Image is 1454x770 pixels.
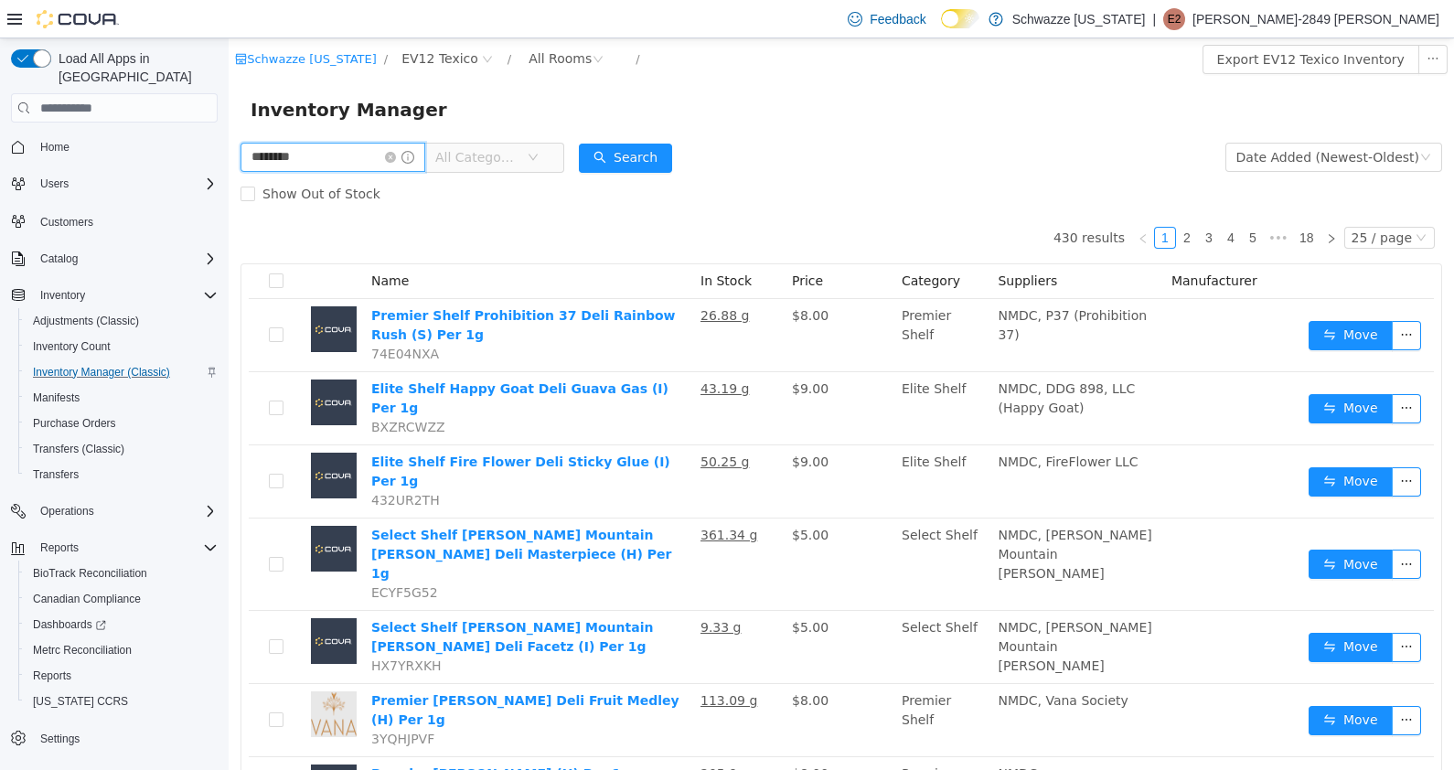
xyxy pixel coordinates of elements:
[563,235,594,250] span: Price
[1035,188,1064,210] li: Next 5 Pages
[1187,194,1198,207] i: icon: down
[26,690,135,712] a: [US_STATE] CCRS
[26,614,113,636] a: Dashboards
[33,592,141,606] span: Canadian Compliance
[1163,668,1192,697] button: icon: ellipsis
[82,341,128,387] img: Elite Shelf Happy Goat Deli Guava Gas (I) Per 1g placeholder
[1192,8,1439,30] p: [PERSON_NAME]-2849 [PERSON_NAME]
[26,464,218,486] span: Transfers
[155,14,159,27] span: /
[4,134,225,160] button: Home
[925,188,947,210] li: 1
[26,438,218,460] span: Transfers (Classic)
[472,343,520,358] u: 43.19 g
[941,28,942,29] span: Dark Mode
[825,188,896,210] li: 430 results
[26,639,139,661] a: Metrc Reconciliation
[143,582,424,615] a: Select Shelf [PERSON_NAME] Mountain [PERSON_NAME] Deli Facetz (I) Per 1g
[769,235,829,250] span: Suppliers
[472,270,520,284] u: 26.88 g
[33,668,71,683] span: Reports
[26,562,155,584] a: BioTrack Reconciliation
[1080,511,1164,540] button: icon: swapMove
[472,235,523,250] span: In Stock
[1064,188,1092,210] li: 18
[4,535,225,561] button: Reports
[563,343,600,358] span: $9.00
[18,462,225,487] button: Transfers
[143,655,451,689] a: Premier [PERSON_NAME] Deli Fruit Medley (H) Per 1g
[143,547,209,561] span: ECYF5G52
[472,728,520,743] u: 205.9 g
[1080,356,1164,385] button: icon: swapMove
[563,489,600,504] span: $5.00
[666,480,762,572] td: Select Shelf
[6,14,148,27] a: icon: shopSchwazze [US_STATE]
[33,500,102,522] button: Operations
[350,105,444,134] button: icon: searchSearch
[33,390,80,405] span: Manifests
[1080,283,1164,312] button: icon: swapMove
[974,6,1191,36] button: Export EV12 Texico Inventory
[33,467,79,482] span: Transfers
[991,188,1013,210] li: 4
[769,655,899,669] span: NMDC, Vana Society
[33,728,87,750] a: Settings
[143,270,446,304] a: Premier Shelf Prohibition 37 Deli Rainbow Rush (S) Per 1g
[27,148,159,163] span: Show Out of Stock
[1163,283,1192,312] button: icon: ellipsis
[26,588,218,610] span: Canadian Compliance
[563,582,600,596] span: $5.00
[941,9,979,28] input: Dark Mode
[299,113,310,126] i: icon: down
[173,112,186,125] i: icon: info-circle
[18,586,225,612] button: Canadian Compliance
[909,195,920,206] i: icon: left
[51,49,218,86] span: Load All Apps in [GEOGRAPHIC_DATA]
[1014,189,1034,209] a: 5
[22,57,230,86] span: Inventory Manager
[26,361,177,383] a: Inventory Manager (Classic)
[33,284,92,306] button: Inventory
[18,334,225,359] button: Inventory Count
[33,500,218,522] span: Operations
[943,235,1029,250] span: Manufacturer
[82,487,128,533] img: Select Shelf Misty Mountain Mota Deli Masterpiece (H) Per 1g placeholder
[26,412,218,434] span: Purchase Orders
[563,655,600,669] span: $8.00
[26,665,79,687] a: Reports
[1008,105,1191,133] div: Date Added (Newest-Oldest)
[1163,511,1192,540] button: icon: ellipsis
[33,537,218,559] span: Reports
[143,308,210,323] span: 74E04NXA
[26,412,123,434] a: Purchase Orders
[1163,429,1192,458] button: icon: ellipsis
[1123,189,1183,209] div: 25 / page
[33,643,132,658] span: Metrc Reconciliation
[926,189,946,209] a: 1
[143,693,206,708] span: 3YQHJPVF
[33,136,77,158] a: Home
[6,15,18,27] i: icon: shop
[33,314,139,328] span: Adjustments (Classic)
[40,251,78,266] span: Catalog
[563,270,600,284] span: $8.00
[33,135,218,158] span: Home
[26,438,132,460] a: Transfers (Classic)
[970,189,990,209] a: 3
[1163,594,1192,624] button: icon: ellipsis
[4,171,225,197] button: Users
[143,235,180,250] span: Name
[18,561,225,586] button: BioTrack Reconciliation
[33,727,218,750] span: Settings
[4,283,225,308] button: Inventory
[18,308,225,334] button: Adjustments (Classic)
[18,436,225,462] button: Transfers (Classic)
[33,416,116,431] span: Purchase Orders
[33,537,86,559] button: Reports
[948,189,968,209] a: 2
[82,268,128,314] img: Premier Shelf Prohibition 37 Deli Rainbow Rush (S) Per 1g placeholder
[33,173,218,195] span: Users
[18,411,225,436] button: Purchase Orders
[156,113,167,124] i: icon: close-circle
